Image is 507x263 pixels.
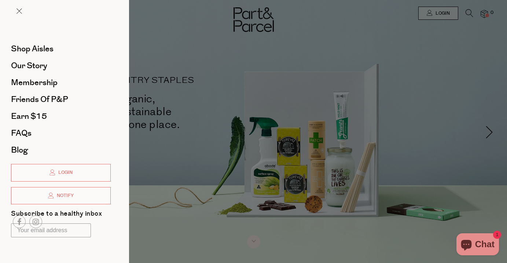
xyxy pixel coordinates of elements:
[11,77,58,88] span: Membership
[11,211,102,220] label: Subscribe to a healthy inbox
[11,146,111,154] a: Blog
[11,60,47,72] span: Our Story
[11,78,111,87] a: Membership
[11,110,47,122] span: Earn $15
[454,233,501,257] inbox-online-store-chat: Shopify online store chat
[11,43,54,55] span: Shop Aisles
[11,94,68,105] span: Friends of P&P
[11,164,111,182] a: Login
[55,193,74,199] span: Notify
[11,187,111,205] a: Notify
[11,144,28,156] span: Blog
[11,129,111,137] a: FAQs
[11,45,111,53] a: Shop Aisles
[11,112,111,120] a: Earn $15
[11,62,111,70] a: Our Story
[11,95,111,103] a: Friends of P&P
[56,169,73,176] span: Login
[11,127,32,139] span: FAQs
